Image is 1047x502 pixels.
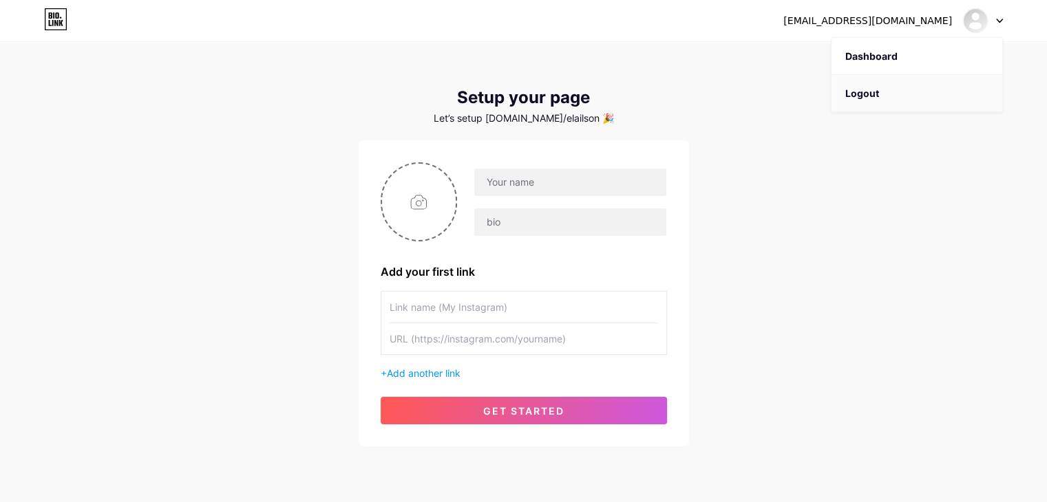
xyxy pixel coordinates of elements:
span: get started [483,405,564,417]
div: + [381,366,667,380]
button: get started [381,397,667,424]
span: Add another link [387,367,461,379]
input: bio [474,208,666,236]
input: Your name [474,168,666,196]
input: Link name (My Instagram) [390,292,658,323]
div: Setup your page [359,88,689,107]
div: Let’s setup [DOMAIN_NAME]/elailson 🎉 [359,113,689,124]
div: Add your first link [381,263,667,280]
a: Dashboard [832,38,1002,75]
input: URL (https://instagram.com/yourname) [390,323,658,354]
img: Elailson Mendes [962,8,988,34]
div: [EMAIL_ADDRESS][DOMAIN_NAME] [783,14,952,28]
li: Logout [832,75,1002,112]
